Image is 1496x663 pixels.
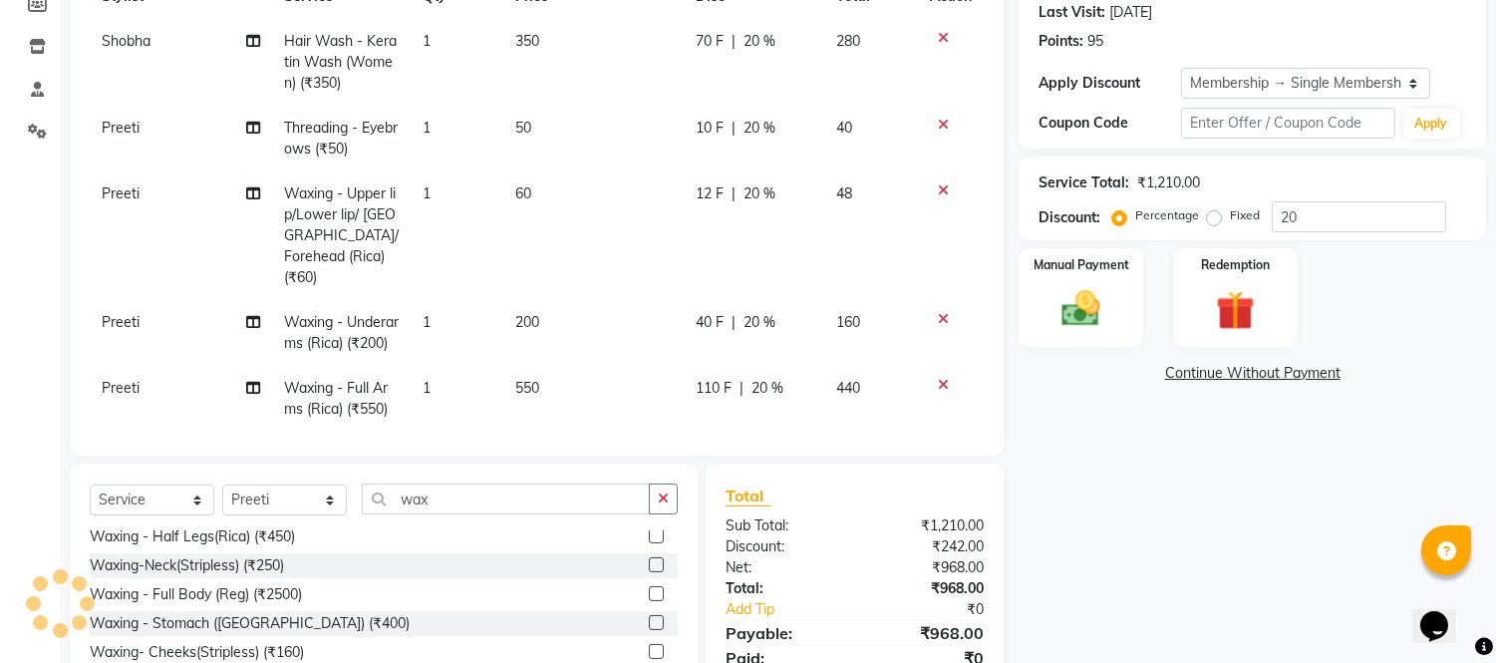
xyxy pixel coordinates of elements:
span: 20 % [744,183,775,204]
span: 1 [423,313,431,331]
span: 110 F [696,378,732,399]
div: Coupon Code [1039,113,1181,134]
span: Hair Wash - Keratin Wash (Women) (₹350) [284,32,397,92]
label: Percentage [1135,206,1199,224]
div: 95 [1087,31,1103,52]
span: Waxing - Full Arms (Rica) (₹550) [284,379,388,418]
span: 20 % [744,118,775,139]
span: 50 [515,119,531,137]
span: 60 [515,184,531,202]
div: Service Total: [1039,172,1129,193]
div: Total: [711,578,855,599]
div: ₹1,210.00 [855,515,1000,536]
div: Waxing - Stomach ([GEOGRAPHIC_DATA]) (₹400) [90,613,410,634]
span: | [732,312,736,333]
div: Apply Discount [1039,73,1181,94]
span: 12 F [696,183,724,204]
span: | [740,378,744,399]
label: Manual Payment [1034,256,1129,274]
span: Preeti [102,379,140,397]
span: 10 F [696,118,724,139]
span: Total [726,486,771,506]
span: Waxing - Upper lip/Lower lip/ [GEOGRAPHIC_DATA]/ Forehead (Rica) (₹60) [284,184,399,286]
div: Discount: [1039,207,1100,228]
input: Enter Offer / Coupon Code [1181,108,1394,139]
div: ₹968.00 [855,557,1000,578]
iframe: chat widget [1412,583,1476,643]
label: Fixed [1230,206,1260,224]
div: Waxing- Cheeks(Stripless) (₹160) [90,642,304,663]
div: ₹968.00 [855,578,1000,599]
div: ₹1,210.00 [1137,172,1200,193]
span: 1 [423,184,431,202]
span: 20 % [744,312,775,333]
div: Payable: [711,621,855,645]
span: 40 F [696,312,724,333]
span: | [732,31,736,52]
span: 1 [423,32,431,50]
span: Threading - Eyebrows (₹50) [284,119,398,158]
span: 280 [836,32,860,50]
span: Preeti [102,313,140,331]
span: 350 [515,32,539,50]
span: 70 F [696,31,724,52]
div: [DATE] [1109,2,1152,23]
span: | [732,118,736,139]
span: | [732,183,736,204]
div: ₹0 [879,599,1000,620]
span: 20 % [751,378,783,399]
span: Waxing - Underarms (Rica) (₹200) [284,313,399,352]
div: Waxing-Neck(Stripless) (₹250) [90,555,284,576]
span: 200 [515,313,539,331]
div: Last Visit: [1039,2,1105,23]
div: Net: [711,557,855,578]
span: 20 % [744,31,775,52]
span: 40 [836,119,852,137]
input: Search or Scan [362,484,650,514]
div: Waxing - Half Legs(Rica) (₹450) [90,526,295,547]
span: 440 [836,379,860,397]
img: _cash.svg [1049,286,1112,331]
label: Redemption [1201,256,1270,274]
div: Waxing - Full Body (Reg) (₹2500) [90,584,302,605]
span: 48 [836,184,852,202]
span: 1 [423,379,431,397]
div: Sub Total: [711,515,855,536]
img: _gift.svg [1204,286,1267,335]
span: 1 [423,119,431,137]
a: Add Tip [711,599,879,620]
span: Shobha [102,32,150,50]
div: ₹242.00 [855,536,1000,557]
span: Preeti [102,119,140,137]
span: 550 [515,379,539,397]
button: Apply [1403,109,1460,139]
div: ₹968.00 [855,621,1000,645]
div: Points: [1039,31,1083,52]
a: Continue Without Payment [1023,363,1482,384]
span: Preeti [102,184,140,202]
span: 160 [836,313,860,331]
div: Discount: [711,536,855,557]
